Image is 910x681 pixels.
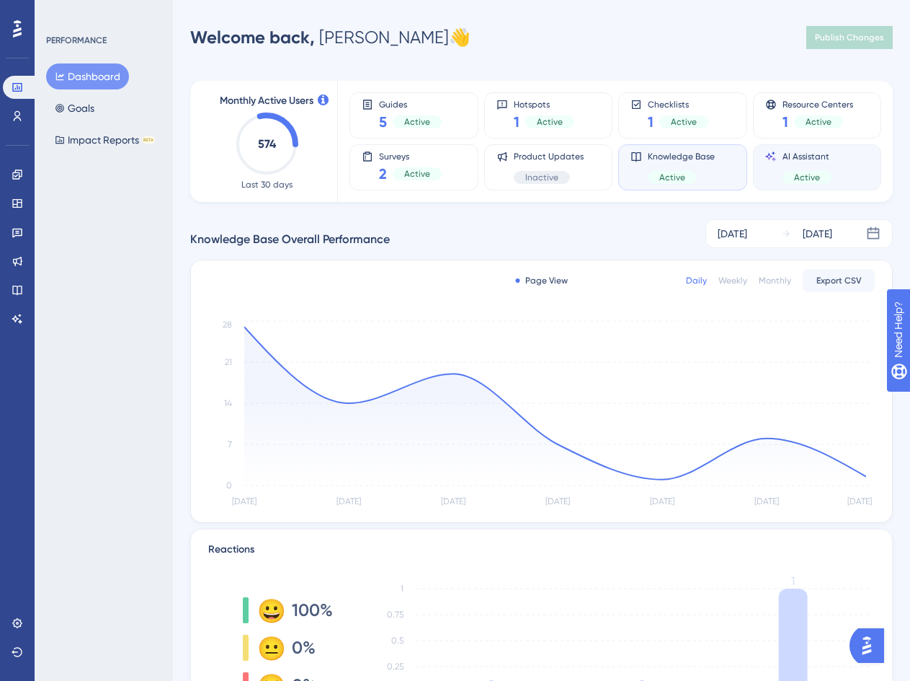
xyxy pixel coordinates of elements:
[849,624,893,667] iframe: UserGuiding AI Assistant Launcher
[537,116,563,128] span: Active
[387,610,403,620] tspan: 0.75
[404,116,430,128] span: Active
[190,231,390,248] span: Knowledge Base Overall Performance
[514,151,584,162] span: Product Updates
[387,662,403,672] tspan: 0.25
[782,112,788,132] span: 1
[648,112,653,132] span: 1
[258,137,277,151] text: 574
[241,179,293,190] span: Last 30 days
[257,599,280,622] div: 😀
[806,116,831,128] span: Active
[648,151,715,162] span: Knowledge Base
[759,275,791,286] div: Monthly
[815,32,884,43] span: Publish Changes
[659,172,685,183] span: Active
[686,275,707,286] div: Daily
[441,496,465,506] tspan: [DATE]
[803,225,832,242] div: [DATE]
[46,127,164,153] button: Impact ReportsBETA
[257,636,280,659] div: 😐
[228,439,232,449] tspan: 7
[794,172,820,183] span: Active
[401,584,403,594] tspan: 1
[525,172,558,183] span: Inactive
[292,636,316,659] span: 0%
[514,99,574,109] span: Hotspots
[806,26,893,49] button: Publish Changes
[803,269,875,292] button: Export CSV
[223,320,232,330] tspan: 28
[46,35,107,46] div: PERFORMANCE
[391,636,403,646] tspan: 0.5
[718,225,747,242] div: [DATE]
[782,151,831,162] span: AI Assistant
[404,168,430,180] span: Active
[208,541,875,558] div: Reactions
[46,63,129,89] button: Dashboard
[379,164,387,184] span: 2
[379,99,442,109] span: Guides
[142,136,155,144] div: BETA
[648,99,708,109] span: Checklists
[816,275,862,286] span: Export CSV
[220,92,313,110] span: Monthly Active Users
[782,99,853,109] span: Resource Centers
[515,275,568,286] div: Page View
[190,26,470,49] div: [PERSON_NAME] 👋
[225,357,232,367] tspan: 21
[46,95,103,121] button: Goals
[34,4,90,21] span: Need Help?
[292,599,333,622] span: 100%
[190,27,315,48] span: Welcome back,
[671,116,697,128] span: Active
[754,496,779,506] tspan: [DATE]
[718,275,747,286] div: Weekly
[847,496,872,506] tspan: [DATE]
[379,151,442,161] span: Surveys
[232,496,257,506] tspan: [DATE]
[514,112,519,132] span: 1
[226,480,232,491] tspan: 0
[336,496,361,506] tspan: [DATE]
[379,112,387,132] span: 5
[650,496,674,506] tspan: [DATE]
[791,574,795,588] tspan: 1
[545,496,570,506] tspan: [DATE]
[224,398,232,408] tspan: 14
